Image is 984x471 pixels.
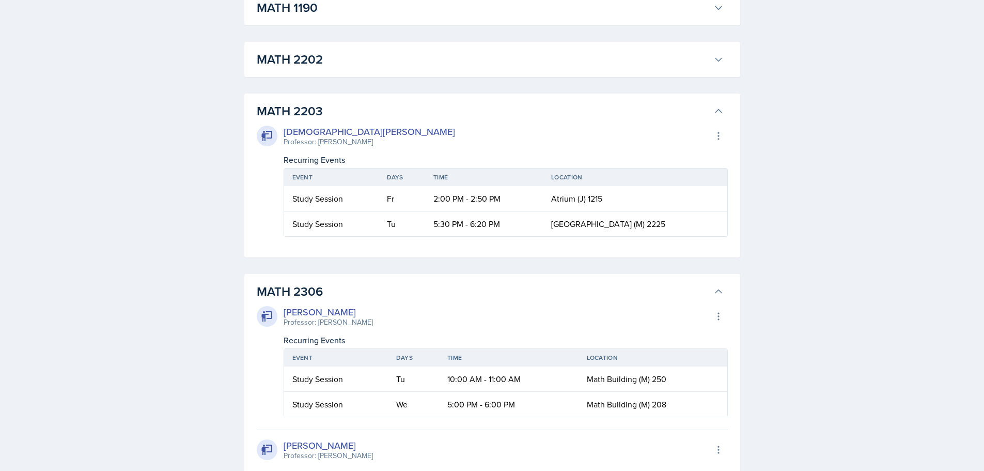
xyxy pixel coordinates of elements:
div: Study Session [292,218,370,230]
h3: MATH 2203 [257,102,709,120]
div: Professor: [PERSON_NAME] [284,136,455,147]
button: MATH 2202 [255,48,726,71]
td: 5:30 PM - 6:20 PM [425,211,543,236]
th: Time [439,349,578,367]
div: Study Session [292,398,380,411]
div: [PERSON_NAME] [284,305,373,319]
th: Event [284,169,379,186]
h3: MATH 2306 [257,282,709,301]
button: MATH 2306 [255,280,726,303]
span: [GEOGRAPHIC_DATA] (M) 2225 [551,218,665,230]
td: 10:00 AM - 11:00 AM [439,367,578,392]
th: Time [425,169,543,186]
th: Location [543,169,727,186]
th: Days [379,169,425,186]
span: Math Building (M) 208 [587,399,666,410]
td: We [388,392,439,417]
span: Math Building (M) 250 [587,373,666,385]
div: Recurring Events [284,334,728,346]
div: [DEMOGRAPHIC_DATA][PERSON_NAME] [284,125,455,139]
td: Tu [388,367,439,392]
td: Fr [379,186,425,211]
h3: MATH 2202 [257,50,709,69]
div: Study Session [292,192,370,205]
span: Atrium (J) 1215 [551,193,602,204]
th: Days [388,349,439,367]
div: Professor: [PERSON_NAME] [284,450,373,461]
button: MATH 2203 [255,100,726,123]
th: Location [579,349,727,367]
div: Study Session [292,373,380,385]
td: 5:00 PM - 6:00 PM [439,392,578,417]
div: Recurring Events [284,154,728,166]
div: Professor: [PERSON_NAME] [284,317,373,328]
div: [PERSON_NAME] [284,438,373,452]
th: Event [284,349,388,367]
td: 2:00 PM - 2:50 PM [425,186,543,211]
td: Tu [379,211,425,236]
